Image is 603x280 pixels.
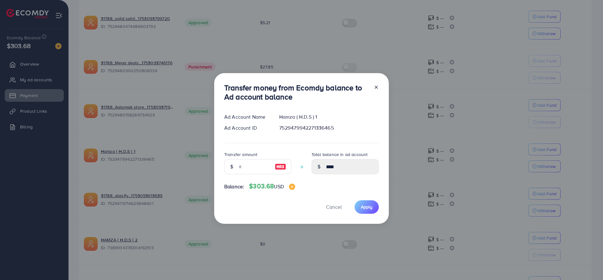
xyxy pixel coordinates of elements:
[318,200,350,214] button: Cancel
[219,124,274,132] div: Ad Account ID
[274,124,384,132] div: 7529479942271336465
[275,163,286,170] img: image
[219,113,274,121] div: Ad Account Name
[224,83,369,101] h3: Transfer money from Ecomdy balance to Ad account balance
[289,184,295,190] img: image
[274,183,284,190] span: USD
[361,204,372,210] span: Apply
[249,182,295,190] h4: $303.68
[224,151,257,158] label: Transfer amount
[355,200,379,214] button: Apply
[224,183,244,190] span: Balance:
[312,151,367,158] label: Total balance in ad account
[576,252,598,275] iframe: Chat
[326,203,342,210] span: Cancel
[274,113,384,121] div: Hamza ( H.D.S ) 1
